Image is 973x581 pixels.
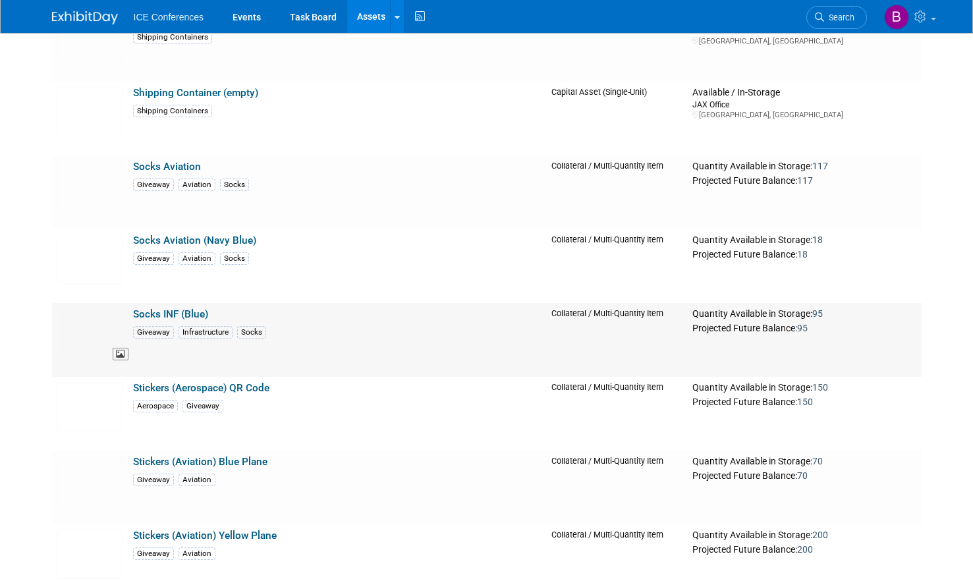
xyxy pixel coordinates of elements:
[692,320,916,335] div: Projected Future Balance:
[812,161,828,171] span: 117
[797,470,808,481] span: 70
[133,105,212,117] div: Shipping Containers
[133,87,258,99] a: Shipping Container (empty)
[812,382,828,393] span: 150
[546,377,688,451] td: Collateral / Multi-Quantity Item
[692,456,916,468] div: Quantity Available in Storage:
[546,8,688,82] td: Capital Asset (Single-Unit)
[133,252,174,265] div: Giveaway
[179,547,215,560] div: Aviation
[113,348,128,360] span: View Asset Image
[692,173,916,187] div: Projected Future Balance:
[133,235,256,246] a: Socks Aviation (Navy Blue)
[812,308,823,319] span: 95
[546,229,688,303] td: Collateral / Multi-Quantity Item
[133,382,269,394] a: Stickers (Aerospace) QR Code
[133,400,178,412] div: Aerospace
[692,382,916,394] div: Quantity Available in Storage:
[692,161,916,173] div: Quantity Available in Storage:
[884,5,909,30] img: Brandi Allegood
[133,456,267,468] a: Stickers (Aviation) Blue Plane
[133,161,201,173] a: Socks Aviation
[179,474,215,486] div: Aviation
[179,179,215,191] div: Aviation
[692,394,916,408] div: Projected Future Balance:
[812,235,823,245] span: 18
[692,235,916,246] div: Quantity Available in Storage:
[797,323,808,333] span: 95
[546,303,688,377] td: Collateral / Multi-Quantity Item
[692,308,916,320] div: Quantity Available in Storage:
[546,82,688,155] td: Capital Asset (Single-Unit)
[133,179,174,191] div: Giveaway
[692,110,916,120] div: [GEOGRAPHIC_DATA], [GEOGRAPHIC_DATA]
[546,451,688,524] td: Collateral / Multi-Quantity Item
[797,175,813,186] span: 117
[692,468,916,482] div: Projected Future Balance:
[133,474,174,486] div: Giveaway
[812,456,823,466] span: 70
[220,179,249,191] div: Socks
[133,308,208,320] a: Socks INF (Blue)
[824,13,854,22] span: Search
[546,155,688,229] td: Collateral / Multi-Quantity Item
[692,99,916,110] div: JAX Office
[797,249,808,260] span: 18
[179,326,233,339] div: Infrastructure
[179,252,215,265] div: Aviation
[52,11,118,24] img: ExhibitDay
[133,547,174,560] div: Giveaway
[806,6,867,29] a: Search
[692,530,916,541] div: Quantity Available in Storage:
[692,87,916,99] div: Available / In-Storage
[797,397,813,407] span: 150
[220,252,249,265] div: Socks
[133,31,212,43] div: Shipping Containers
[812,530,828,540] span: 200
[133,530,277,541] a: Stickers (Aviation) Yellow Plane
[692,246,916,261] div: Projected Future Balance:
[692,36,916,46] div: [GEOGRAPHIC_DATA], [GEOGRAPHIC_DATA]
[692,541,916,556] div: Projected Future Balance:
[237,326,266,339] div: Socks
[133,326,174,339] div: Giveaway
[182,400,223,412] div: Giveaway
[797,544,813,555] span: 200
[134,12,204,22] span: ICE Conferences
